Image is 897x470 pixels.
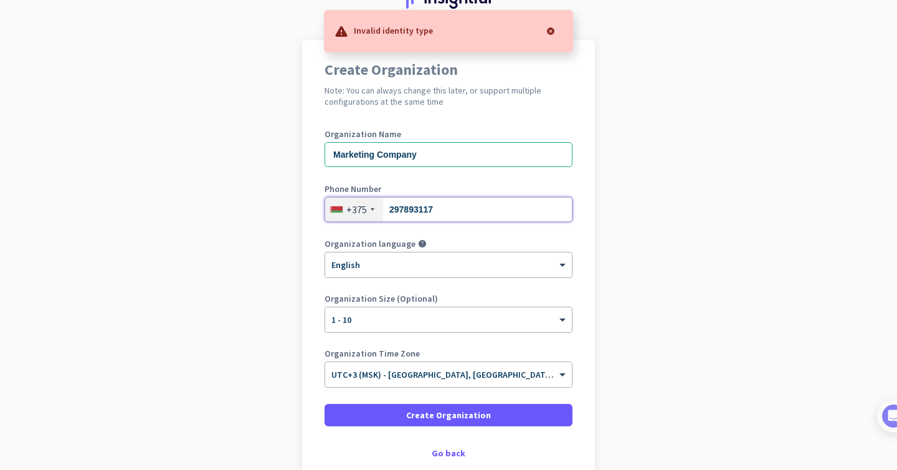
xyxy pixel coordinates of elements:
[325,85,572,107] h2: Note: You can always change this later, or support multiple configurations at the same time
[325,62,572,77] h1: Create Organization
[346,203,367,216] div: +375
[325,349,572,358] label: Organization Time Zone
[325,404,572,426] button: Create Organization
[406,409,491,421] span: Create Organization
[354,24,433,36] p: Invalid identity type
[325,142,572,167] input: What is the name of your organization?
[325,197,572,222] input: 152 45-09-11
[325,185,572,193] label: Phone Number
[325,449,572,458] div: Go back
[418,239,427,248] i: help
[325,294,572,303] label: Organization Size (Optional)
[325,130,572,138] label: Organization Name
[325,239,415,248] label: Organization language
